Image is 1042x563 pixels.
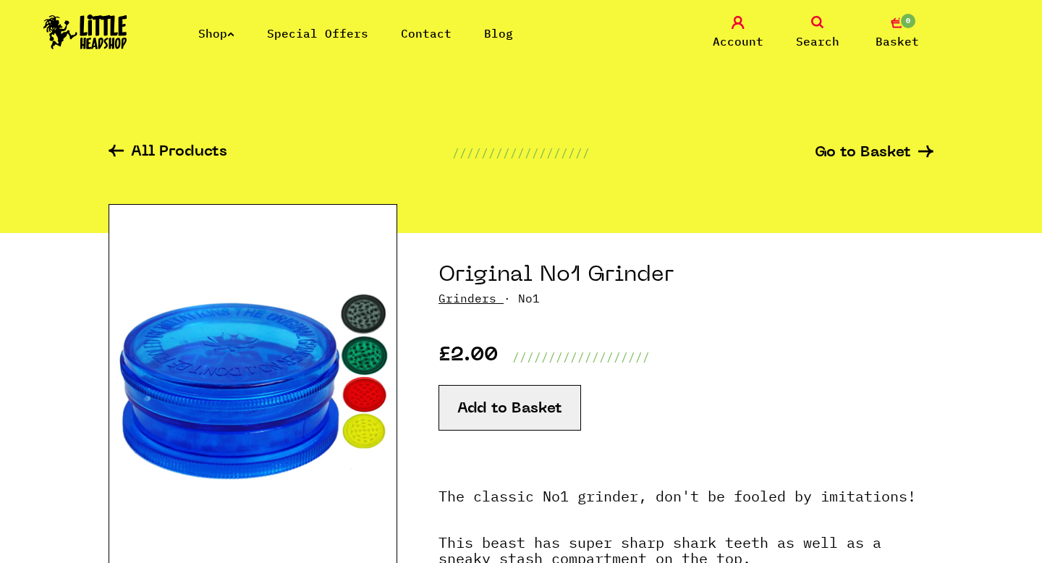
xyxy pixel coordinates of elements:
[899,12,917,30] span: 0
[43,14,127,49] img: Little Head Shop Logo
[439,348,498,365] p: £2.00
[484,26,513,41] a: Blog
[439,291,496,305] a: Grinders
[439,486,916,506] strong: The classic No1 grinder, don't be fooled by imitations!
[198,26,234,41] a: Shop
[439,262,933,289] h1: Original No1 Grinder
[401,26,452,41] a: Contact
[815,145,933,161] a: Go to Basket
[452,144,590,161] p: ///////////////////
[861,16,933,50] a: 0 Basket
[713,33,763,50] span: Account
[109,145,227,161] a: All Products
[439,385,581,431] button: Add to Basket
[876,33,919,50] span: Basket
[796,33,839,50] span: Search
[267,26,368,41] a: Special Offers
[439,289,933,307] p: · No1
[781,16,854,50] a: Search
[512,348,650,365] p: ///////////////////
